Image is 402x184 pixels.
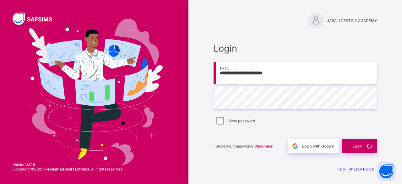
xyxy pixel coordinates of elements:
[214,43,377,54] span: Login
[302,144,334,148] span: Login with Google
[13,13,60,25] img: SAFSIMS Logo
[337,167,345,171] a: Help
[353,144,362,148] span: Login
[228,119,255,123] label: View password
[214,144,273,148] span: Forgot your password?
[44,167,90,171] strong: Flexisaf Edusoft Limited.
[13,162,123,167] span: Version 0.1.19
[254,144,273,148] a: Click here
[327,18,377,23] span: JABALI DESTINY ACADEMY
[377,162,396,181] button: Open asap
[26,19,162,166] img: Hero Image
[349,167,374,171] a: Privacy Policy
[13,167,123,171] span: Copyright © 2025 All rights reserved.
[291,142,299,150] img: google.396cfc9801f0270233282035f929180a.svg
